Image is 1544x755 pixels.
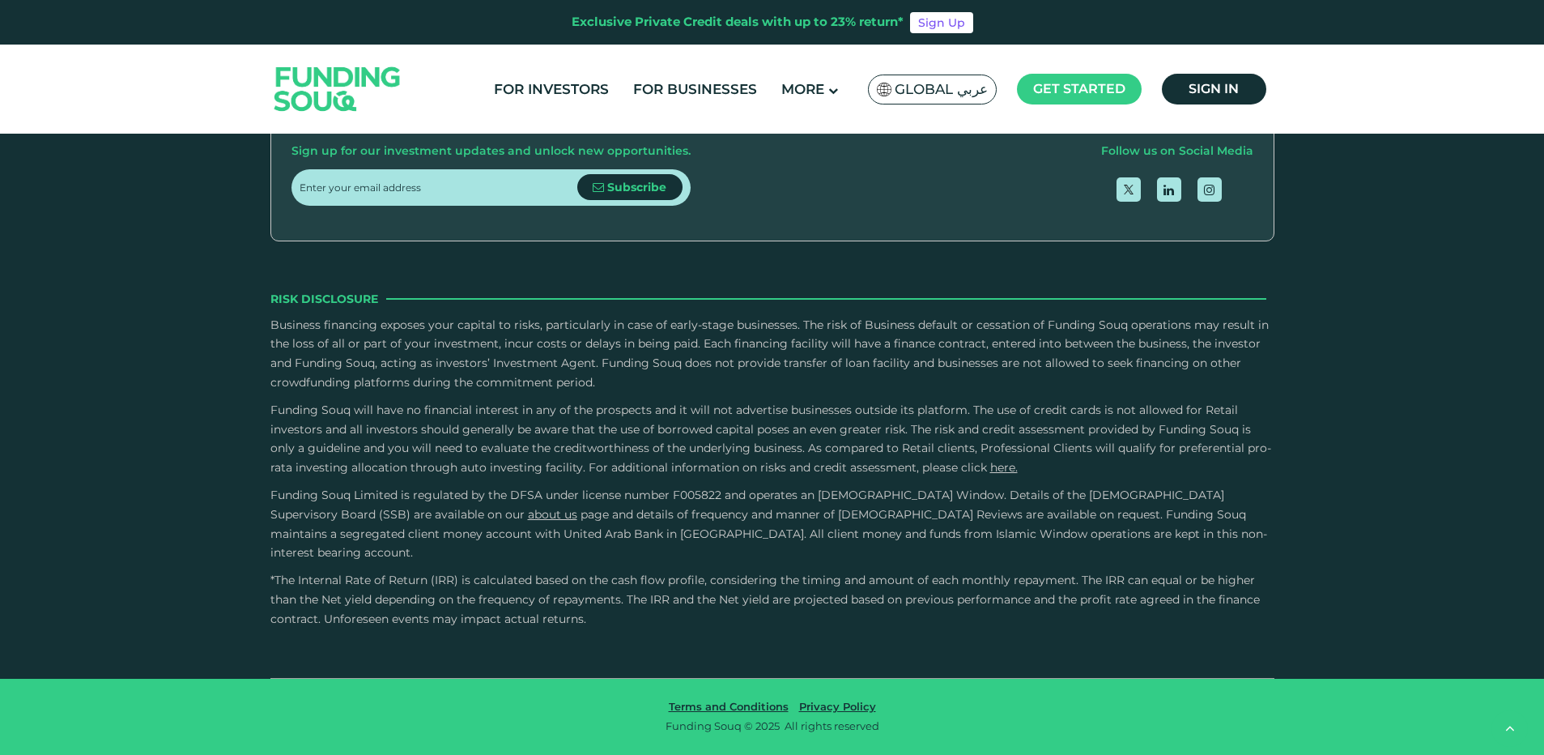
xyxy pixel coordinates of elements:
input: Enter your email address [300,169,577,206]
a: open Twitter [1117,177,1141,202]
button: back [1491,710,1528,747]
div: Follow us on Social Media [1101,142,1253,161]
p: *The Internal Rate of Return (IRR) is calculated based on the cash flow profile, considering the ... [270,571,1274,629]
span: Funding Souq will have no financial interest in any of the prospects and it will not advertise bu... [270,403,1271,475]
p: Business financing exposes your capital to risks, particularly in case of early-stage businesses.... [270,316,1274,393]
a: About Us [528,507,577,522]
span: page [581,507,609,522]
button: Subscribe [577,174,683,200]
img: twitter [1124,185,1134,194]
a: open Instagram [1197,177,1222,202]
a: Sign Up [910,12,973,33]
img: Logo [258,48,417,130]
span: Sign in [1189,81,1239,96]
span: and details of frequency and manner of [DEMOGRAPHIC_DATA] Reviews are available on request. Fundi... [270,507,1267,561]
span: More [781,81,824,97]
a: Sign in [1162,74,1266,105]
span: Subscribe [607,180,666,194]
a: here. [990,460,1018,475]
span: Risk Disclosure [270,290,378,308]
span: Funding Souq Limited is regulated by the DFSA under license number F005822 and operates an [DEMOG... [270,488,1224,522]
span: All rights reserved [785,719,879,732]
a: Terms and Conditions [665,700,793,713]
span: 2025 [755,719,780,732]
div: Sign up for our investment updates and unlock new opportunities. [291,142,691,161]
a: Privacy Policy [795,700,880,713]
div: Exclusive Private Credit deals with up to 23% return* [572,13,904,32]
span: Funding Souq © [666,719,753,732]
a: open Linkedin [1157,177,1181,202]
a: For Investors [490,76,613,103]
span: Get started [1033,81,1125,96]
img: SA Flag [877,83,891,96]
a: For Businesses [629,76,761,103]
span: Global عربي [895,80,988,99]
